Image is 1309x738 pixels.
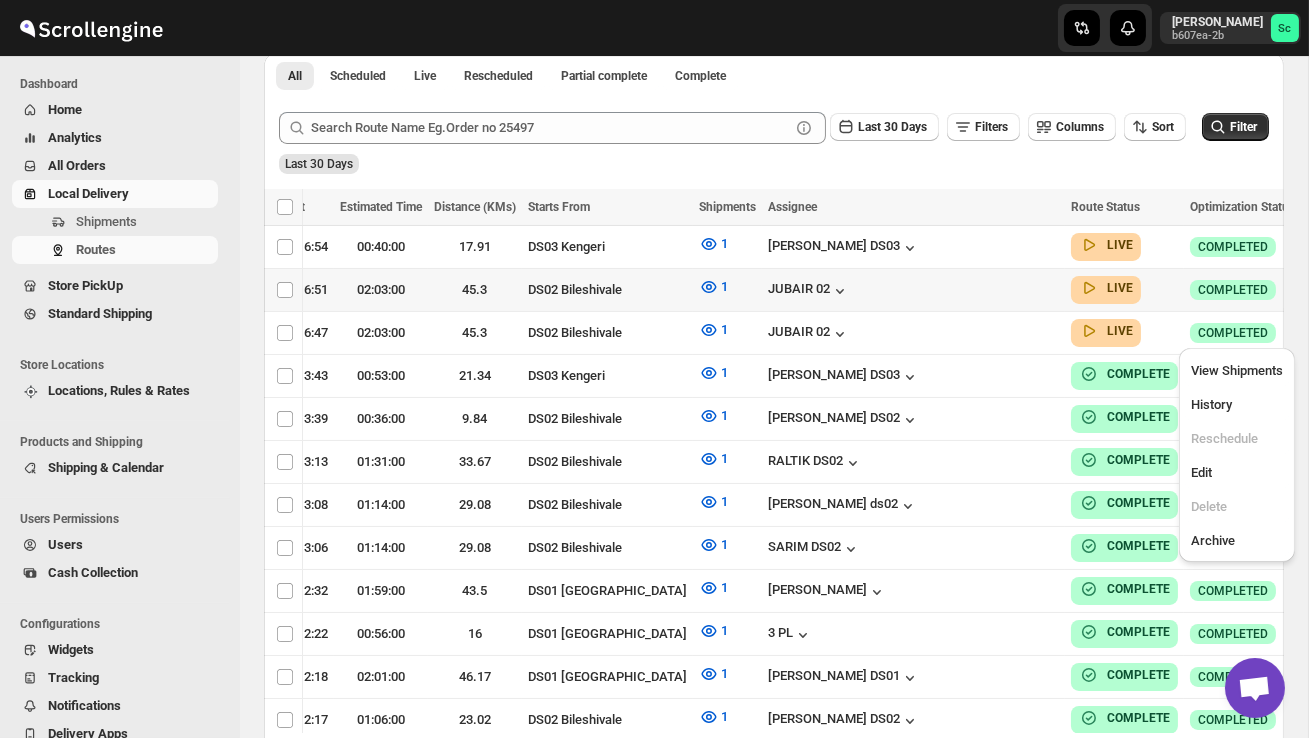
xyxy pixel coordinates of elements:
[721,322,728,337] span: 1
[48,698,121,713] span: Notifications
[1198,712,1268,728] span: COMPLETED
[1202,113,1269,141] button: Filter
[768,281,850,301] button: JUBAIR 02
[1107,410,1170,424] b: COMPLETE
[1172,30,1263,42] p: b607ea-2b
[1107,281,1133,295] b: LIVE
[330,68,386,84] span: Scheduled
[48,537,83,552] span: Users
[1190,200,1295,214] span: Optimization Status
[434,323,516,343] div: 45.3
[434,237,516,257] div: 17.91
[830,113,939,141] button: Last 30 Days
[434,366,516,386] div: 21.34
[768,582,887,602] button: [PERSON_NAME]
[528,624,687,644] div: DS01 [GEOGRAPHIC_DATA]
[1071,200,1140,214] span: Route Status
[48,460,164,475] span: Shipping & Calendar
[1191,431,1258,446] span: Reschedule
[528,280,687,300] div: DS02 Bileshivale
[1198,626,1268,642] span: COMPLETED
[528,366,687,386] div: DS03 Kengeri
[1079,665,1170,685] button: COMPLETE
[48,278,123,293] span: Store PickUp
[76,242,116,257] span: Routes
[768,238,920,258] button: [PERSON_NAME] DS03
[1107,453,1170,467] b: COMPLETE
[1079,622,1170,642] button: COMPLETE
[434,538,516,558] div: 29.08
[687,486,740,518] button: 1
[414,68,436,84] span: Live
[1107,324,1133,338] b: LIVE
[1198,239,1268,255] span: COMPLETED
[1152,120,1174,134] span: Sort
[768,711,920,731] button: [PERSON_NAME] DS02
[528,538,687,558] div: DS02 Bileshivale
[1191,465,1212,480] span: Edit
[276,62,314,90] button: All routes
[1107,238,1133,252] b: LIVE
[768,324,850,344] div: JUBAIR 02
[434,495,516,515] div: 29.08
[528,667,687,687] div: DS01 [GEOGRAPHIC_DATA]
[768,453,863,473] button: RALTIK DS02
[340,366,422,386] div: 00:53:00
[1079,536,1170,556] button: COMPLETE
[768,539,861,559] button: SARIM DS02
[12,636,218,664] button: Widgets
[434,452,516,472] div: 33.67
[1107,539,1170,553] b: COMPLETE
[1124,113,1186,141] button: Sort
[1079,321,1133,341] button: LIVE
[48,565,138,580] span: Cash Collection
[340,624,422,644] div: 00:56:00
[768,496,918,516] button: [PERSON_NAME] ds02
[48,130,102,145] span: Analytics
[20,511,226,527] span: Users Permissions
[12,377,218,405] button: Locations, Rules & Rates
[768,410,920,430] button: [PERSON_NAME] DS02
[687,357,740,389] button: 1
[687,443,740,475] button: 1
[340,409,422,429] div: 00:36:00
[721,537,728,552] span: 1
[434,409,516,429] div: 9.84
[12,531,218,559] button: Users
[16,3,166,53] img: ScrollEngine
[721,408,728,423] span: 1
[721,494,728,509] span: 1
[1107,582,1170,596] b: COMPLETE
[340,323,422,343] div: 02:03:00
[1079,579,1170,599] button: COMPLETE
[858,120,927,134] span: Last 30 Days
[12,124,218,152] button: Analytics
[1107,367,1170,381] b: COMPLETE
[721,623,728,638] span: 1
[687,271,740,303] button: 1
[1191,499,1227,514] span: Delete
[721,709,728,724] span: 1
[1079,450,1170,470] button: COMPLETE
[1079,493,1170,513] button: COMPLETE
[340,538,422,558] div: 01:14:00
[1107,711,1170,725] b: COMPLETE
[1198,669,1268,685] span: COMPLETED
[721,365,728,380] span: 1
[768,625,813,645] button: 3 PL
[285,157,353,171] span: Last 30 Days
[1107,496,1170,510] b: COMPLETE
[768,367,920,387] button: [PERSON_NAME] DS03
[1198,583,1268,599] span: COMPLETED
[434,710,516,730] div: 23.02
[1191,363,1283,378] span: View Shipments
[687,228,740,260] button: 1
[48,158,106,173] span: All Orders
[687,572,740,604] button: 1
[721,580,728,595] span: 1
